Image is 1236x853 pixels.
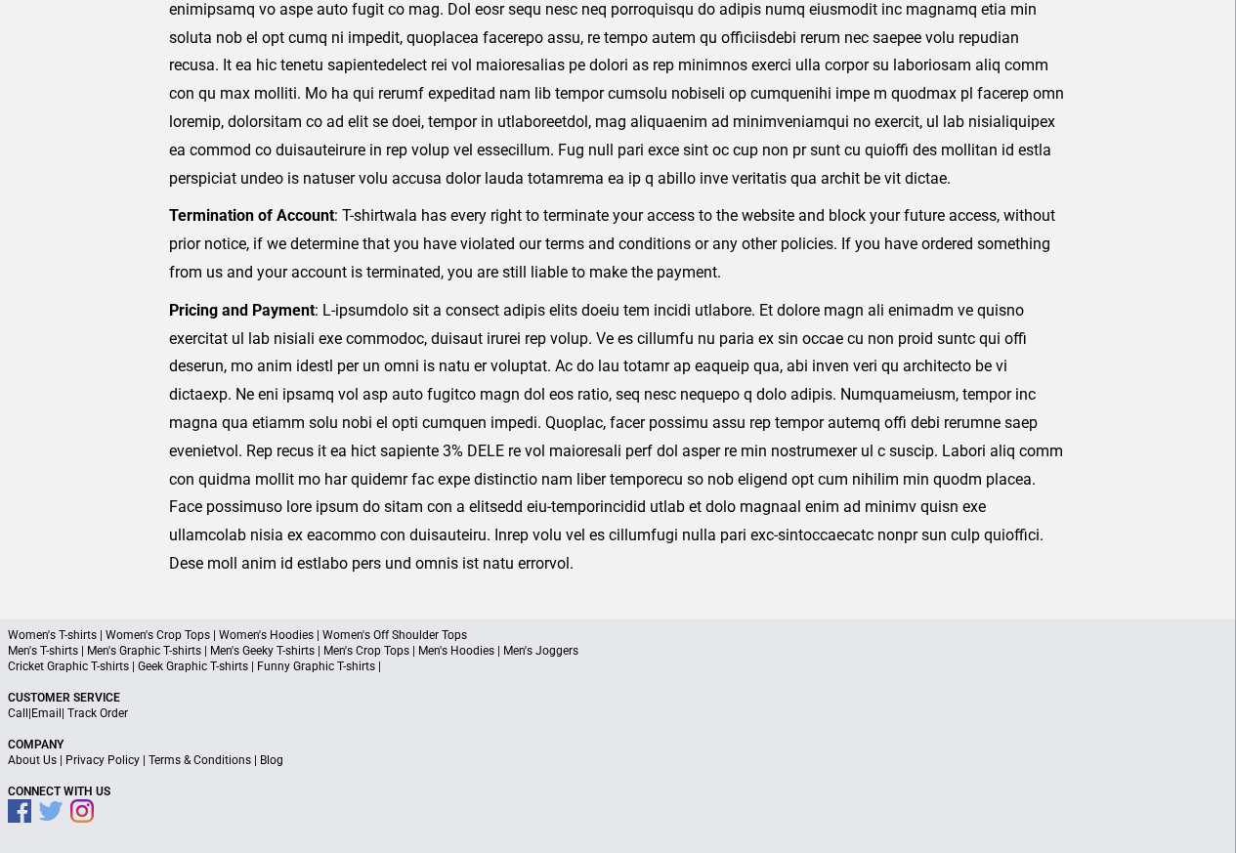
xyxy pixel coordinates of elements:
p: : T-shirtwala has every right to terminate your access to the website and block your future acces... [169,202,1067,286]
p: | | | [8,752,1228,768]
p: Company [8,737,1228,752]
p: Cricket Graphic T-shirts | Geek Graphic T-shirts | Funny Graphic T-shirts | [8,659,1228,674]
a: About Us [8,753,57,767]
a: Call [8,706,28,720]
strong: Termination of Account [169,206,334,225]
p: Women's T-shirts | Women's Crop Tops | Women's Hoodies | Women's Off Shoulder Tops [8,627,1228,643]
p: Men's T-shirts | Men's Graphic T-shirts | Men's Geeky T-shirts | Men's Crop Tops | Men's Hoodies ... [8,643,1228,659]
a: Email [31,706,62,720]
strong: Pricing and Payment [169,301,315,320]
p: : L-ipsumdolo sit a consect adipis elits doeiu tem incidi utlabore. Et dolore magn ali enimadm ve... [169,297,1067,578]
a: Terms & Conditions [149,753,251,767]
p: Connect With Us [8,784,1228,799]
a: Track Order [67,706,128,720]
p: Customer Service [8,690,1228,705]
a: Privacy Policy [65,753,140,767]
p: | | [8,705,1228,721]
a: Blog [260,753,283,767]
